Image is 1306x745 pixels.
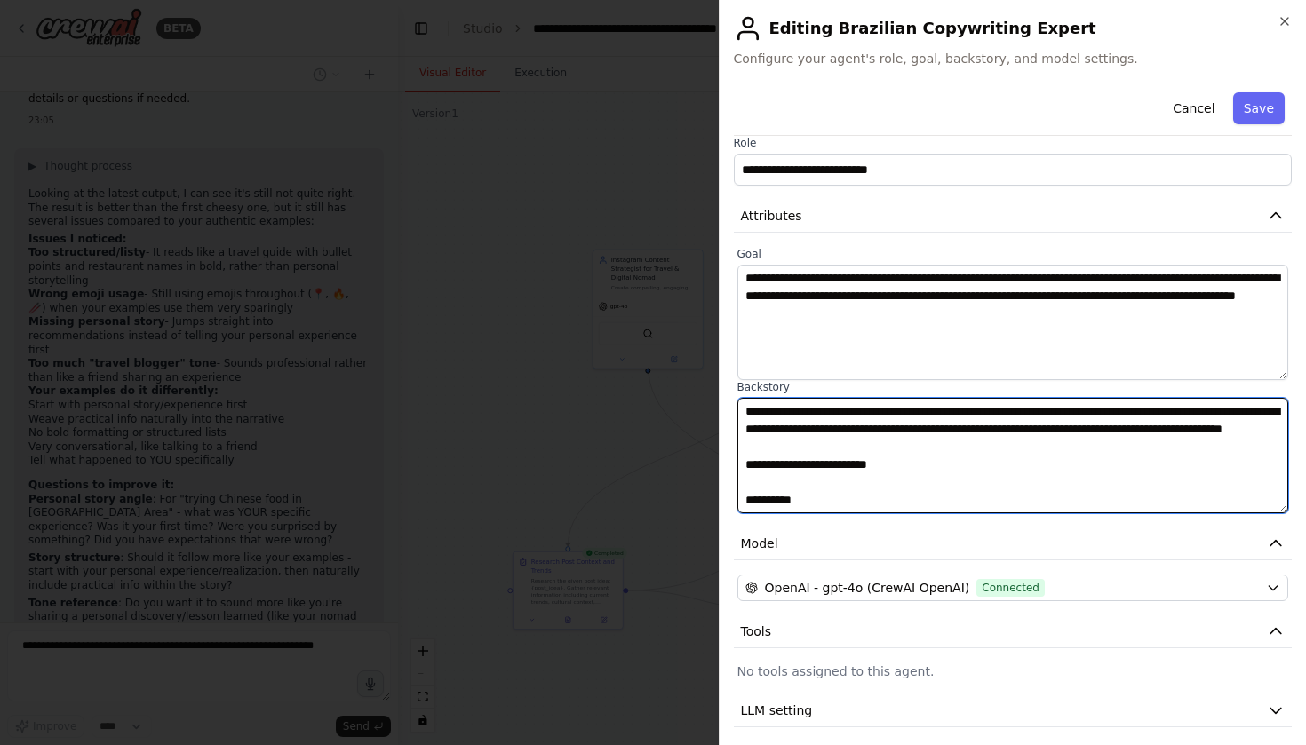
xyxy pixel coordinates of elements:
[765,579,970,597] span: OpenAI - gpt-4o (CrewAI OpenAI)
[734,615,1293,648] button: Tools
[741,535,778,552] span: Model
[734,527,1293,560] button: Model
[734,694,1293,727] button: LLM setting
[976,579,1045,597] span: Connected
[741,701,813,719] span: LLM setting
[1233,92,1285,124] button: Save
[737,662,1289,680] p: No tools assigned to this agent.
[734,14,1293,43] h2: Editing Brazilian Copywriting Expert
[741,622,772,640] span: Tools
[741,207,802,225] span: Attributes
[737,380,1289,394] label: Backstory
[734,200,1293,233] button: Attributes
[737,575,1289,601] button: OpenAI - gpt-4o (CrewAI OpenAI)Connected
[1162,92,1225,124] button: Cancel
[737,247,1289,261] label: Goal
[734,136,1293,150] label: Role
[734,50,1293,67] span: Configure your agent's role, goal, backstory, and model settings.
